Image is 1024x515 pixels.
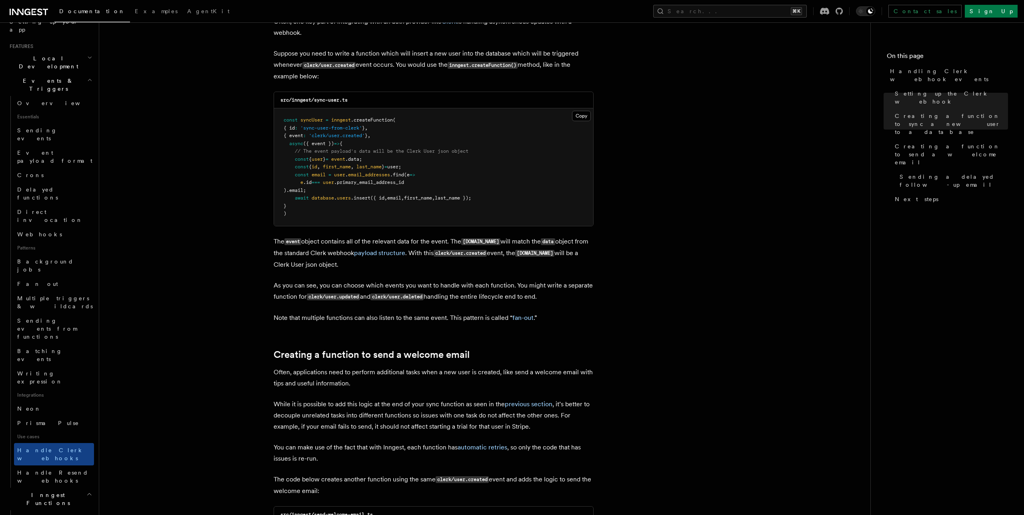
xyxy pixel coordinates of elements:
[331,156,345,162] span: event
[14,313,94,344] a: Sending events from functions
[309,164,312,170] span: {
[17,127,57,142] span: Sending events
[14,242,94,254] span: Patterns
[295,164,309,170] span: const
[896,170,1008,192] a: Sending a delayed follow-up email
[351,195,370,201] span: .insert
[892,139,1008,170] a: Creating a function to send a welcome email
[14,254,94,277] a: Background jobs
[6,74,94,96] button: Events & Triggers
[323,156,326,162] span: }
[274,399,594,432] p: While it is possible to add this logic at the end of your sync function as seen in the , it’s bet...
[17,447,84,461] span: Handle Clerk webhooks
[892,86,1008,109] a: Setting up the Clerk webhook
[6,77,87,93] span: Events & Triggers
[17,258,74,273] span: Background jobs
[6,488,94,510] button: Inngest Functions
[307,293,360,300] code: clerk/user.updated
[312,156,323,162] span: user
[328,172,331,178] span: =
[334,195,337,201] span: .
[365,133,368,138] span: }
[370,293,424,300] code: clerk/user.deleted
[280,97,348,103] code: src/inngest/sync-user.ts
[348,172,390,178] span: email_addresses
[14,146,94,168] a: Event payload format
[289,141,303,146] span: async
[387,195,401,201] span: email
[393,117,396,123] span: (
[14,205,94,227] a: Direct invocation
[130,2,182,22] a: Examples
[284,238,301,245] code: event
[900,173,1008,189] span: Sending a delayed follow-up email
[362,125,365,131] span: }
[284,125,295,131] span: { id
[458,443,507,451] a: automatic retries
[887,51,1008,64] h4: On this page
[323,164,351,170] span: first_name
[274,474,594,497] p: The code below creates another function using the same event and adds the logic to send the welco...
[17,405,41,412] span: Neon
[17,100,100,106] span: Overview
[312,180,320,185] span: ===
[326,117,328,123] span: =
[390,172,404,178] span: .find
[312,195,334,201] span: database
[888,5,962,18] a: Contact sales
[404,195,432,201] span: first_name
[300,117,323,123] span: syncUser
[351,164,354,170] span: ,
[436,476,489,483] code: clerk/user.created
[370,195,384,201] span: ({ id
[572,111,591,121] button: Copy
[309,156,312,162] span: {
[17,317,77,340] span: Sending events from functions
[59,8,125,14] span: Documentation
[14,182,94,205] a: Delayed functions
[187,8,230,14] span: AgentKit
[326,156,328,162] span: =
[17,420,79,426] span: Prisma Pulse
[368,133,370,138] span: ,
[6,96,94,488] div: Events & Triggers
[354,249,405,257] a: payload structure
[295,125,298,131] span: :
[17,150,92,164] span: Event payload format
[295,156,309,162] span: const
[895,195,938,203] span: Next steps
[274,367,594,389] p: Often, applications need to perform additional tasks when a new user is created, like send a welc...
[284,203,286,209] span: }
[284,133,303,138] span: { event
[448,62,518,69] code: inngest.createFunction()
[14,389,94,401] span: Integrations
[309,133,365,138] span: 'clerk/user.created'
[14,443,94,465] a: Handle Clerk webhooks
[284,211,286,216] span: )
[541,238,555,245] code: data
[17,295,93,309] span: Multiple triggers & wildcards
[6,54,87,70] span: Local Development
[505,400,552,408] a: previous section
[17,469,88,484] span: Handle Resend webhooks
[14,465,94,488] a: Handle Resend webhooks
[14,96,94,110] a: Overview
[274,48,594,82] p: Suppose you need to write a function which will insert a new user into the database which will be...
[410,172,415,178] span: =>
[384,195,387,201] span: ,
[890,67,1008,83] span: Handling Clerk webhook events
[515,250,554,257] code: [DOMAIN_NAME]
[14,291,94,313] a: Multiple triggers & wildcards
[892,109,1008,139] a: Creating a function to sync a new user to a database
[965,5,1018,18] a: Sign Up
[14,227,94,242] a: Webhooks
[382,164,384,170] span: }
[14,416,94,430] a: Prisma Pulse
[6,43,33,50] span: Features
[6,14,94,37] a: Setting up your app
[295,148,468,154] span: // The event payload's data will be the Clerk User json object
[895,142,1008,166] span: Creating a function to send a welcome email
[274,16,594,38] p: Often, one key part of integrating with an auth provider like is handling asynchronous updates wi...
[312,172,326,178] span: email
[351,117,393,123] span: .createFunction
